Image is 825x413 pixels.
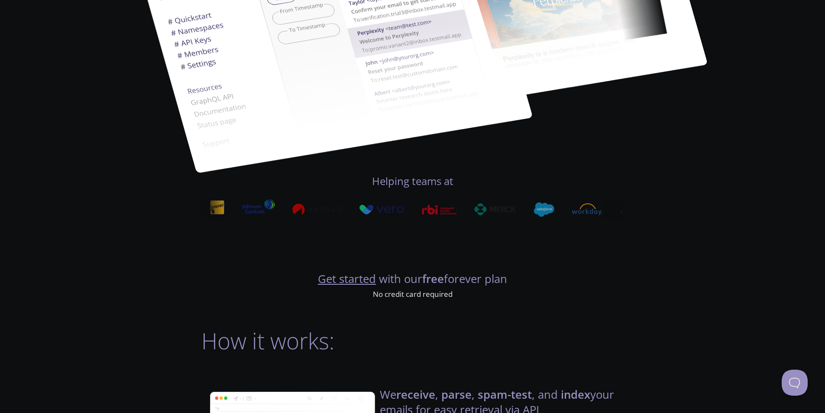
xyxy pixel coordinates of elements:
strong: free [422,271,444,286]
h4: with our forever plan [201,272,624,286]
img: rbi [421,205,456,215]
strong: receive [396,387,435,402]
h4: Helping teams at [201,174,624,188]
strong: index [561,387,590,402]
a: Get started [318,271,376,286]
img: johnsoncontrols [241,199,275,220]
strong: parse [441,387,472,402]
img: interac [210,200,224,219]
h2: How it works: [201,328,624,354]
img: merck [474,203,516,215]
img: workday [571,203,602,215]
iframe: Help Scout Beacon - Open [782,370,808,396]
strong: spam-test [478,387,532,402]
p: No credit card required [201,289,624,300]
img: apollo [292,203,341,215]
img: vero [359,205,404,215]
img: salesforce [533,202,554,217]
